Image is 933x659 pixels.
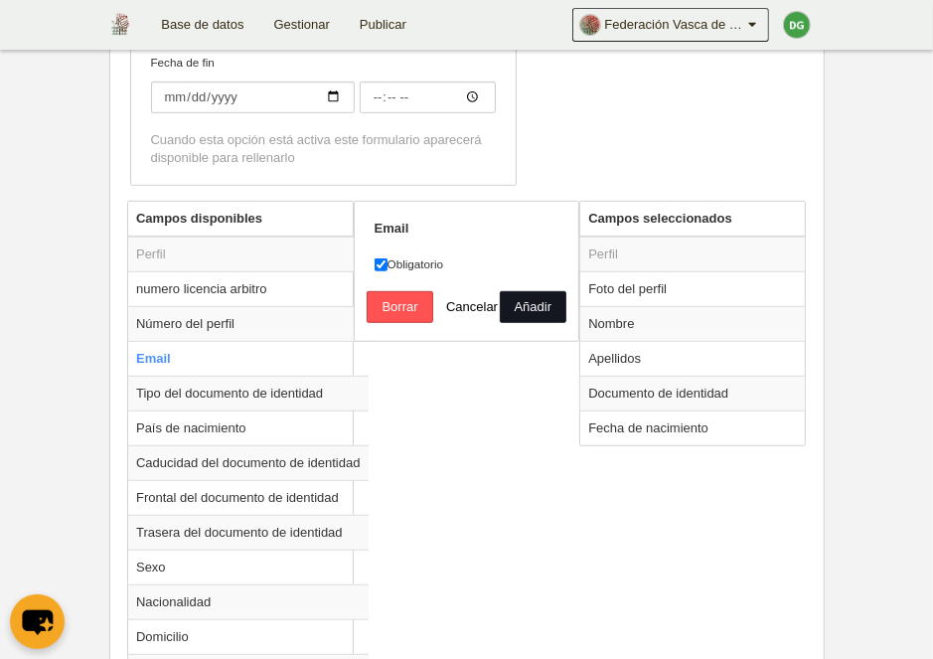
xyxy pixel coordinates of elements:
td: Número del perfil [128,306,369,341]
img: c2l6ZT0zMHgzMCZmcz05JnRleHQ9REcmYmc9NDNhMDQ3.png [784,12,810,38]
a: Federación Vasca de Voleibol [572,8,769,42]
div: Cuando esta opción está activa este formulario aparecerá disponible para rellenarlo [151,131,496,167]
td: Domicilio [128,619,369,654]
strong: Email [375,221,409,236]
td: Fecha de nacimiento [580,411,805,445]
label: Fecha de fin [151,54,496,113]
td: Nombre [580,306,805,341]
td: Apellidos [580,341,805,376]
td: numero licencia arbitro [128,271,369,306]
button: Añadir [500,291,566,323]
td: Trasera del documento de identidad [128,515,369,550]
input: Fecha de fin [360,82,496,113]
img: Federación Vasca de Voleibol [109,12,130,36]
td: Email [128,341,369,376]
th: Campos seleccionados [580,202,805,237]
input: Fecha de fin [151,82,355,113]
td: Foto del perfil [580,271,805,306]
img: Oa2hBJ8rYK13.30x30.jpg [580,15,600,35]
button: Borrar [367,291,433,323]
td: Perfil [128,237,369,272]
td: Tipo del documento de identidad [128,376,369,411]
label: Obligatorio [375,255,559,273]
input: Obligatorio [375,258,388,271]
td: Nacionalidad [128,584,369,619]
button: Cancelar [433,291,500,323]
td: Frontal del documento de identidad [128,480,369,515]
td: Sexo [128,550,369,584]
td: Documento de identidad [580,376,805,411]
td: Caducidad del documento de identidad [128,445,369,480]
td: País de nacimiento [128,411,369,445]
span: Federación Vasca de Voleibol [605,15,744,35]
th: Campos disponibles [128,202,369,237]
td: Perfil [580,237,805,272]
button: chat-button [10,594,65,649]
